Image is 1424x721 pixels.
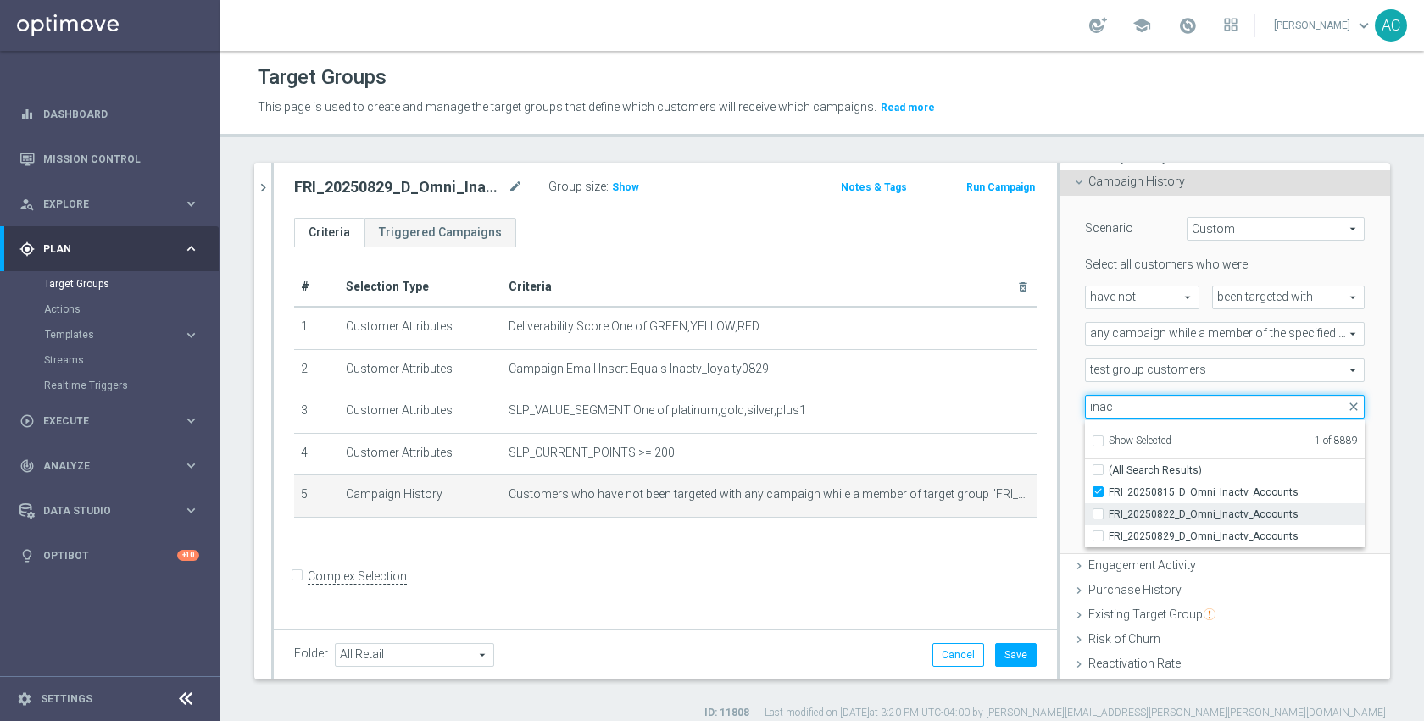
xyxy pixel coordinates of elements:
a: Actions [44,302,176,316]
i: keyboard_arrow_right [183,196,199,212]
button: play_circle_outline Execute keyboard_arrow_right [19,414,200,428]
i: gps_fixed [19,241,35,257]
span: Deliverability Score One of GREEN,YELLOW,RED [509,319,759,334]
button: lightbulb Optibot +10 [19,549,200,563]
div: Dashboard [19,92,199,136]
i: play_circle_outline [19,413,35,429]
span: Reactivation Rate [1088,657,1181,670]
button: Save [995,643,1037,667]
td: Campaign History [339,475,503,518]
label: Group size [548,180,606,194]
div: Streams [44,347,219,373]
span: 1 of 8889 [1171,435,1358,450]
td: Customer Attributes [339,307,503,349]
button: chevron_right [254,163,271,213]
div: Target Groups [44,271,219,297]
div: Templates keyboard_arrow_right [44,328,200,341]
button: Notes & Tags [839,178,909,197]
div: person_search Explore keyboard_arrow_right [19,197,200,211]
i: keyboard_arrow_right [183,458,199,474]
div: Analyze [19,458,183,474]
button: Cancel [932,643,984,667]
td: Customer Attributes [339,433,503,475]
button: equalizer Dashboard [19,108,200,121]
span: Analyze [43,461,183,471]
button: track_changes Analyze keyboard_arrow_right [19,459,200,473]
button: gps_fixed Plan keyboard_arrow_right [19,242,200,256]
span: Campaign History [1088,175,1185,188]
label: : [606,180,609,194]
span: Data Studio [43,506,183,516]
span: Plan [43,244,183,254]
a: Dashboard [43,92,199,136]
i: keyboard_arrow_right [183,327,199,343]
span: Show Selected [1109,435,1171,446]
a: Target Groups [44,277,176,291]
th: # [294,268,339,307]
span: close [1347,400,1360,413]
span: Show [612,181,639,193]
a: Mission Control [43,136,199,181]
i: equalizer [19,107,35,122]
div: Actions [44,297,219,322]
i: person_search [19,197,35,212]
span: Purchase History [1088,583,1182,596]
span: This page is used to create and manage the target groups that define which customers will receive... [258,100,876,114]
a: Criteria [294,218,364,247]
a: Settings [41,694,92,704]
span: keyboard_arrow_down [1354,16,1373,35]
span: Criteria [509,280,552,293]
div: Templates [45,330,183,340]
span: school [1132,16,1151,35]
a: Triggered Campaigns [364,218,516,247]
div: Templates [44,322,219,347]
span: Engagement Activity [1088,558,1196,572]
span: SLP_CURRENT_POINTS >= 200 [509,446,675,460]
label: Complex Selection [308,568,407,585]
span: Customers who have not been targeted with any campaign while a member of target group "FRI_202508... [509,487,1030,502]
div: Mission Control [19,136,199,181]
button: Run Campaign [965,178,1037,197]
h1: Target Groups [258,65,387,90]
a: Optibot [43,533,177,578]
i: chevron_right [255,180,271,196]
td: 3 [294,391,339,434]
div: Data Studio [19,503,183,519]
span: Execute [43,416,183,426]
td: 1 [294,307,339,349]
div: +10 [177,550,199,561]
th: Selection Type [339,268,503,307]
span: Templates [45,330,166,340]
i: settings [17,691,32,707]
div: Realtime Triggers [44,373,219,398]
span: Existing Target Group [1088,607,1215,621]
button: Mission Control [19,153,200,166]
label: Last modified on [DATE] at 3:20 PM UTC-04:00 by [PERSON_NAME][EMAIL_ADDRESS][PERSON_NAME][PERSON_... [765,706,1386,720]
a: Streams [44,353,176,367]
span: FRI_20250829_D_Omni_Inactv_Accounts [1109,530,1365,543]
label: ID: 11808 [704,706,749,720]
div: AC [1375,9,1407,42]
span: FRI_20250822_D_Omni_Inactv_Accounts [1109,507,1365,521]
td: 2 [294,349,339,391]
a: Realtime Triggers [44,379,176,392]
i: keyboard_arrow_right [183,241,199,257]
i: keyboard_arrow_right [183,413,199,429]
span: FRI_20250815_D_Omni_Inactv_Accounts [1109,485,1365,499]
h2: FRI_20250829_D_Omni_Inactv_Accounts [294,177,504,197]
td: 4 [294,433,339,475]
label: Folder [294,646,328,661]
div: Explore [19,197,183,212]
i: track_changes [19,458,35,474]
button: Data Studio keyboard_arrow_right [19,504,200,518]
span: Campaign Email Insert Equals Inactv_loyalty0829 [509,362,769,376]
i: mode_edit [508,177,523,197]
div: Optibot [19,533,199,578]
span: Risk of Churn [1088,632,1160,646]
